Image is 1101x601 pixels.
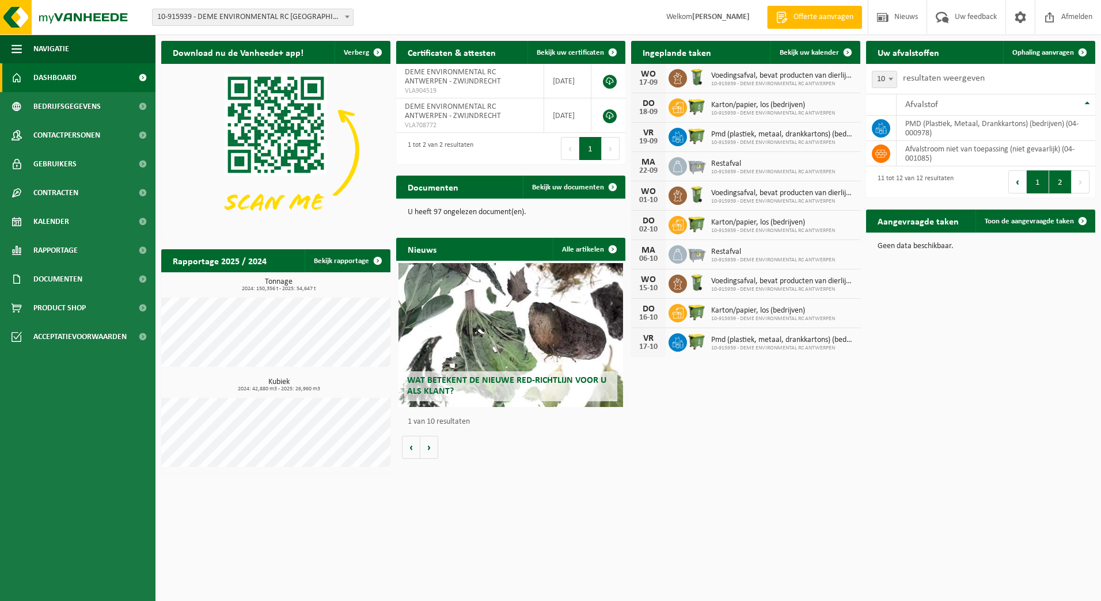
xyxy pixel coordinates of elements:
[402,436,420,459] button: Vorige
[544,98,591,133] td: [DATE]
[637,255,660,263] div: 06-10
[878,242,1084,250] p: Geen data beschikbaar.
[637,70,660,79] div: WO
[1072,170,1089,193] button: Next
[637,343,660,351] div: 17-10
[402,136,473,161] div: 1 tot 2 van 2 resultaten
[553,238,624,261] a: Alle artikelen
[637,334,660,343] div: VR
[537,49,604,56] span: Bekijk uw certificaten
[1049,170,1072,193] button: 2
[637,108,660,116] div: 18-09
[687,67,707,87] img: WB-0140-HPE-GN-50
[637,216,660,226] div: DO
[866,210,970,232] h2: Aangevraagde taken
[167,278,390,292] h3: Tonnage
[161,249,278,272] h2: Rapportage 2025 / 2024
[527,41,624,64] a: Bekijk uw certificaten
[398,263,623,407] a: Wat betekent de nieuwe RED-richtlijn voor u als klant?
[711,189,855,198] span: Voedingsafval, bevat producten van dierlijke oorsprong, onverpakt, categorie 3
[711,101,835,110] span: Karton/papier, los (bedrijven)
[532,184,604,191] span: Bekijk uw documenten
[153,9,353,25] span: 10-915939 - DEME ENVIRONMENTAL RC ANTWERPEN - ZWIJNDRECHT
[1003,41,1094,64] a: Ophaling aanvragen
[711,315,835,322] span: 10-915939 - DEME ENVIRONMENTAL RC ANTWERPEN
[405,121,535,130] span: VLA708772
[711,159,835,169] span: Restafval
[791,12,856,23] span: Offerte aanvragen
[161,64,390,236] img: Download de VHEPlus App
[637,138,660,146] div: 19-09
[985,218,1074,225] span: Toon de aangevraagde taken
[692,13,750,21] strong: [PERSON_NAME]
[637,128,660,138] div: VR
[631,41,723,63] h2: Ingeplande taken
[33,92,101,121] span: Bedrijfsgegevens
[711,277,855,286] span: Voedingsafval, bevat producten van dierlijke oorsprong, onverpakt, categorie 3
[344,49,369,56] span: Verberg
[637,196,660,204] div: 01-10
[897,116,1095,141] td: PMD (Plastiek, Metaal, Drankkartons) (bedrijven) (04-000978)
[405,102,501,120] span: DEME ENVIRONMENTAL RC ANTWERPEN - ZWIJNDRECHT
[711,110,835,117] span: 10-915939 - DEME ENVIRONMENTAL RC ANTWERPEN
[33,121,100,150] span: Contactpersonen
[780,49,839,56] span: Bekijk uw kalender
[33,294,86,322] span: Product Shop
[866,41,951,63] h2: Uw afvalstoffen
[579,137,602,160] button: 1
[408,418,620,426] p: 1 van 10 resultaten
[33,178,78,207] span: Contracten
[711,306,835,315] span: Karton/papier, los (bedrijven)
[407,376,606,396] span: Wat betekent de nieuwe RED-richtlijn voor u als klant?
[33,207,69,236] span: Kalender
[711,169,835,176] span: 10-915939 - DEME ENVIRONMENTAL RC ANTWERPEN
[687,185,707,204] img: WB-0140-HPE-GN-50
[637,79,660,87] div: 17-09
[711,345,855,352] span: 10-915939 - DEME ENVIRONMENTAL RC ANTWERPEN
[687,97,707,116] img: WB-1100-HPE-GN-50
[711,71,855,81] span: Voedingsafval, bevat producten van dierlijke oorsprong, onverpakt, categorie 3
[33,236,78,265] span: Rapportage
[405,68,501,86] span: DEME ENVIRONMENTAL RC ANTWERPEN - ZWIJNDRECHT
[152,9,354,26] span: 10-915939 - DEME ENVIRONMENTAL RC ANTWERPEN - ZWIJNDRECHT
[767,6,862,29] a: Offerte aanvragen
[637,275,660,284] div: WO
[544,64,591,98] td: [DATE]
[872,71,897,88] span: 10
[637,284,660,292] div: 15-10
[1012,49,1074,56] span: Ophaling aanvragen
[637,167,660,175] div: 22-09
[711,336,855,345] span: Pmd (plastiek, metaal, drankkartons) (bedrijven)
[405,86,535,96] span: VLA904519
[396,41,507,63] h2: Certificaten & attesten
[687,332,707,351] img: WB-1100-HPE-GN-50
[711,286,855,293] span: 10-915939 - DEME ENVIRONMENTAL RC ANTWERPEN
[420,436,438,459] button: Volgende
[1027,170,1049,193] button: 1
[711,130,855,139] span: Pmd (plastiek, metaal, drankkartons) (bedrijven)
[687,155,707,175] img: WB-2500-GAL-GY-01
[33,35,69,63] span: Navigatie
[711,248,835,257] span: Restafval
[637,226,660,234] div: 02-10
[711,81,855,88] span: 10-915939 - DEME ENVIRONMENTAL RC ANTWERPEN
[305,249,389,272] a: Bekijk rapportage
[33,322,127,351] span: Acceptatievoorwaarden
[33,265,82,294] span: Documenten
[687,302,707,322] img: WB-1100-HPE-GN-50
[335,41,389,64] button: Verberg
[687,126,707,146] img: WB-1100-HPE-GN-50
[637,314,660,322] div: 16-10
[637,187,660,196] div: WO
[396,238,448,260] h2: Nieuws
[637,158,660,167] div: MA
[561,137,579,160] button: Previous
[872,169,954,195] div: 11 tot 12 van 12 resultaten
[905,100,938,109] span: Afvalstof
[167,378,390,392] h3: Kubiek
[975,210,1094,233] a: Toon de aangevraagde taken
[687,244,707,263] img: WB-2500-GAL-GY-01
[711,198,855,205] span: 10-915939 - DEME ENVIRONMENTAL RC ANTWERPEN
[770,41,859,64] a: Bekijk uw kalender
[711,227,835,234] span: 10-915939 - DEME ENVIRONMENTAL RC ANTWERPEN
